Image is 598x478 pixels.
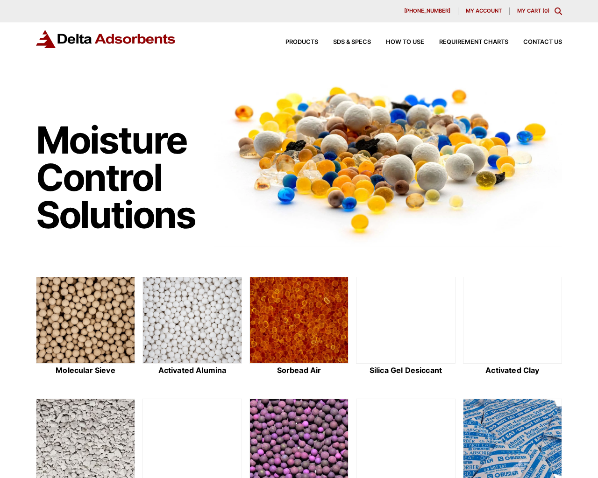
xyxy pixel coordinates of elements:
[544,7,548,14] span: 0
[458,7,510,15] a: My account
[249,366,349,375] h2: Sorbead Air
[333,39,371,45] span: SDS & SPECS
[214,70,562,247] img: Image
[523,39,562,45] span: Contact Us
[36,121,205,233] h1: Moisture Control Solutions
[463,277,562,376] a: Activated Clay
[424,39,508,45] a: Requirement Charts
[517,7,549,14] a: My Cart (0)
[463,366,562,375] h2: Activated Clay
[386,39,424,45] span: How to Use
[404,8,450,14] span: [PHONE_NUMBER]
[371,39,424,45] a: How to Use
[439,39,508,45] span: Requirement Charts
[249,277,349,376] a: Sorbead Air
[318,39,371,45] a: SDS & SPECS
[36,277,135,376] a: Molecular Sieve
[356,366,455,375] h2: Silica Gel Desiccant
[36,30,176,48] img: Delta Adsorbents
[397,7,458,15] a: [PHONE_NUMBER]
[142,366,242,375] h2: Activated Alumina
[466,8,502,14] span: My account
[508,39,562,45] a: Contact Us
[271,39,318,45] a: Products
[555,7,562,15] div: Toggle Modal Content
[142,277,242,376] a: Activated Alumina
[36,366,135,375] h2: Molecular Sieve
[285,39,318,45] span: Products
[356,277,455,376] a: Silica Gel Desiccant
